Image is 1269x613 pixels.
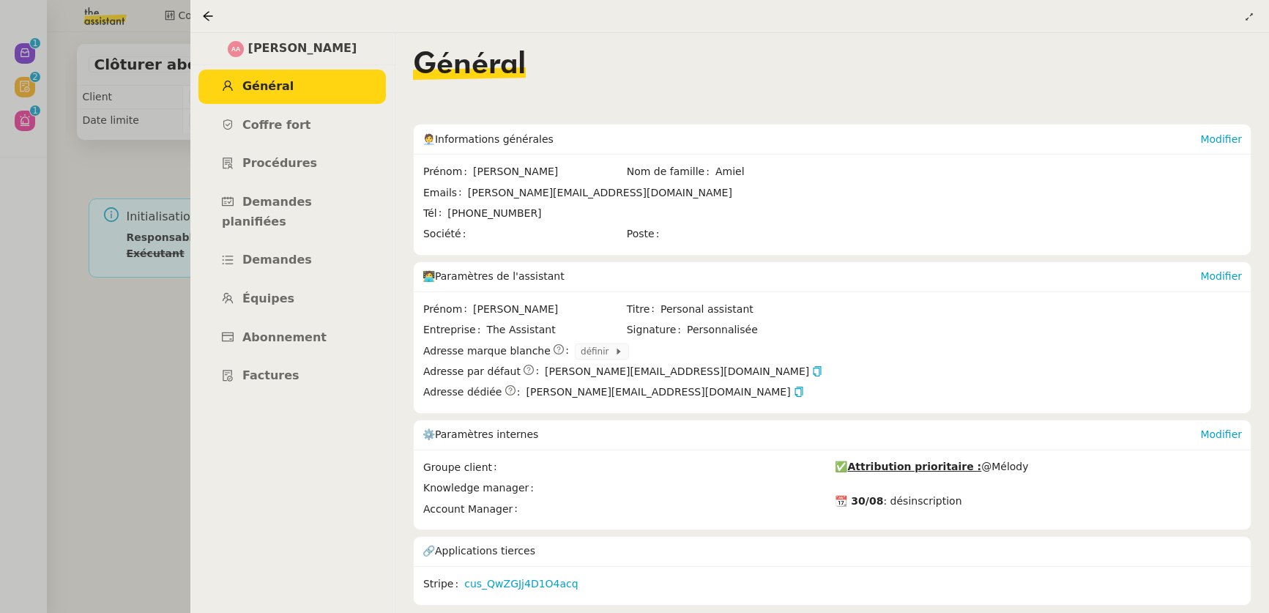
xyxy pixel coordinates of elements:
[627,301,660,318] span: Titre
[847,461,981,472] u: Attribution prioritaire :
[435,133,554,145] span: Informations générales
[486,322,625,338] span: The Assistant
[835,493,1242,510] div: : désinscription
[687,322,758,338] span: Personnalisée
[1200,428,1242,440] a: Modifier
[627,322,687,338] span: Signature
[835,461,981,472] strong: ✅
[198,185,386,239] a: Demandes planifiées
[423,459,503,476] span: Groupe client
[242,118,311,132] span: Coffre fort
[242,368,299,382] span: Factures
[1200,270,1242,282] a: Modifier
[468,187,732,198] span: [PERSON_NAME][EMAIL_ADDRESS][DOMAIN_NAME]
[1200,133,1242,145] a: Modifier
[242,79,294,93] span: Général
[423,576,464,592] span: Stripe
[435,428,538,440] span: Paramètres internes
[835,495,883,507] strong: 📆 30/08
[423,480,540,497] span: Knowledge manager
[242,291,294,305] span: Équipes
[423,363,521,380] span: Adresse par défaut
[198,146,386,181] a: Procédures
[423,125,1200,154] div: 🧑‍💼
[435,545,535,557] span: Applications tierces
[715,163,829,180] span: Amiel
[423,205,447,222] span: Tél
[423,226,472,242] span: Société
[198,108,386,143] a: Coffre fort
[423,262,1200,291] div: 🧑‍💻
[242,253,312,267] span: Demandes
[423,185,468,201] span: Emails
[835,458,1242,475] div: @Mélody
[198,282,386,316] a: Équipes
[222,195,312,229] span: Demandes planifiées
[198,70,386,104] a: Général
[423,301,473,318] span: Prénom
[545,363,822,380] span: [PERSON_NAME][EMAIL_ADDRESS][DOMAIN_NAME]
[627,226,666,242] span: Poste
[435,270,565,282] span: Paramètres de l'assistant
[248,39,357,59] span: [PERSON_NAME]
[423,501,524,518] span: Account Manager
[627,163,715,180] span: Nom de famille
[198,321,386,355] a: Abonnement
[423,322,486,338] span: Entreprise
[242,330,327,344] span: Abonnement
[526,384,804,401] span: [PERSON_NAME][EMAIL_ADDRESS][DOMAIN_NAME]
[464,576,578,592] a: cus_QwZGJj4D1O4acq
[228,41,244,57] img: svg
[423,420,1200,450] div: ⚙️
[447,207,541,219] span: [PHONE_NUMBER]
[413,51,526,80] span: Général
[660,301,828,318] span: Personal assistant
[423,384,502,401] span: Adresse dédiée
[423,537,1242,566] div: 🔗
[198,243,386,278] a: Demandes
[473,163,625,180] span: [PERSON_NAME]
[581,344,614,359] span: définir
[242,156,317,170] span: Procédures
[473,301,625,318] span: [PERSON_NAME]
[423,163,473,180] span: Prénom
[423,343,551,360] span: Adresse marque blanche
